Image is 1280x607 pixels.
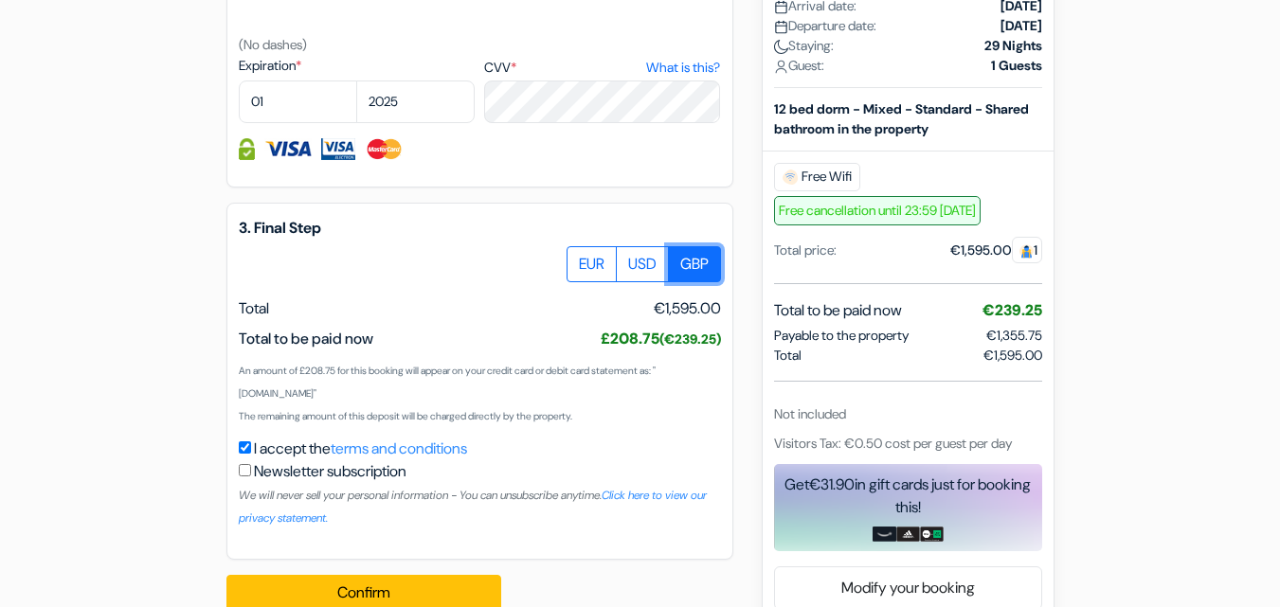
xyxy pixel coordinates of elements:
[809,474,855,494] span: €31.90
[239,298,269,318] span: Total
[484,58,720,78] label: CVV
[568,246,721,282] div: Basic radio toggle button group
[950,241,1042,260] div: €1,595.00
[646,58,720,78] a: What is this?
[774,40,788,54] img: moon.svg
[774,473,1042,519] div: Get in gift cards just for booking this!
[668,246,721,282] label: GBP
[239,36,307,53] small: (No dashes)
[774,196,981,225] span: Free cancellation until 23:59 [DATE]
[774,241,837,260] div: Total price:
[774,100,1029,137] b: 12 bed dorm - Mixed - Standard - Shared bathroom in the property
[991,56,1042,76] strong: 1 Guests
[239,410,572,422] small: The remaining amount of this deposit will be charged directly by the property.
[774,20,788,34] img: calendar.svg
[774,299,902,322] span: Total to be paid now
[896,527,920,542] img: adidas-card.png
[774,16,876,36] span: Departure date:
[321,138,355,160] img: Visa Electron
[783,170,798,185] img: free_wifi.svg
[984,36,1042,56] strong: 29 Nights
[774,56,824,76] span: Guest:
[1012,237,1042,263] span: 1
[774,163,860,191] span: Free Wifi
[873,527,896,542] img: amazon-card-no-text.png
[331,438,467,458] a: terms and conditions
[254,460,406,483] label: Newsletter subscription
[239,329,373,348] span: Total to be paid now
[983,346,1042,366] span: €1,595.00
[239,488,707,526] a: Click here to view our privacy statement.
[239,365,656,400] small: An amount of £208.75 for this booking will appear on your credit card or debit card statement as:...
[601,329,721,348] span: £208.75
[239,138,255,160] img: Credit card information fully secured and encrypted
[775,570,1041,606] a: Modify your booking
[774,346,802,366] span: Total
[1019,244,1034,259] img: guest.svg
[616,246,669,282] label: USD
[983,300,1042,320] span: €239.25
[264,138,312,160] img: Visa
[920,527,944,542] img: uber-uber-eats-card.png
[774,435,1012,452] span: Visitors Tax: €0.50 cost per guest per day
[239,488,707,526] small: We will never sell your personal information - You can unsubscribe anytime.
[774,404,1042,424] div: Not included
[239,56,475,76] label: Expiration
[254,437,467,460] label: I accept the
[774,326,909,346] span: Payable to the property
[654,297,721,320] span: €1,595.00
[986,327,1042,344] span: €1,355.75
[239,219,721,237] h5: 3. Final Step
[365,138,404,160] img: Master Card
[1001,16,1042,36] strong: [DATE]
[567,246,617,282] label: EUR
[659,330,721,348] small: (€239.25)
[774,60,788,74] img: user_icon.svg
[774,36,834,56] span: Staying:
